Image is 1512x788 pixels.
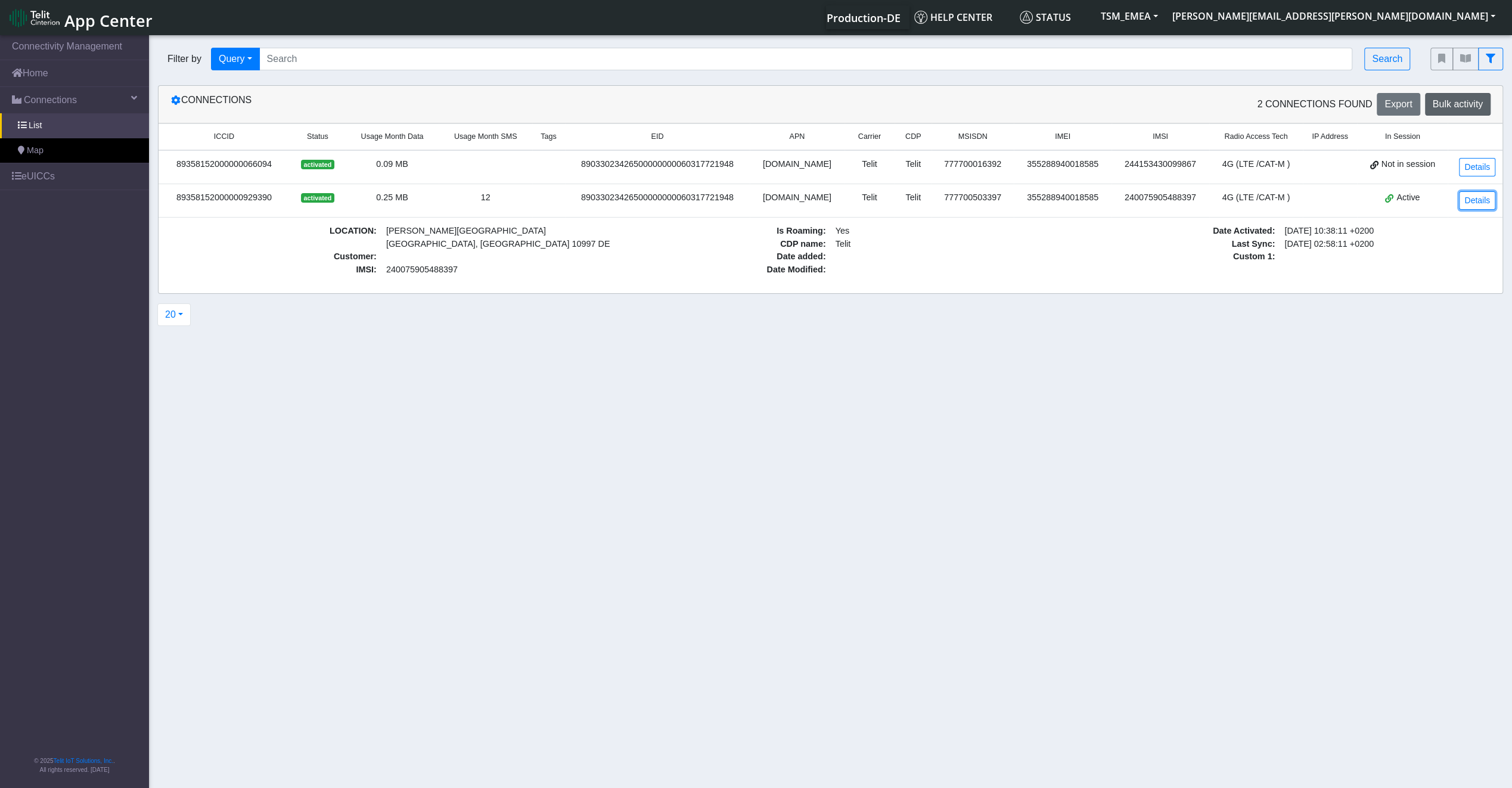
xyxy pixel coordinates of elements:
a: Help center [909,5,1015,29]
span: Date added : [615,250,831,263]
span: Export [1384,99,1412,109]
span: IMEI [1055,131,1070,142]
button: Search [1364,48,1410,70]
span: [DATE] 02:58:11 +0200 [1280,238,1495,251]
span: APN [789,131,805,142]
button: 20 [157,303,191,326]
span: ICCID [214,131,234,142]
span: Carrier [858,131,881,142]
div: [DOMAIN_NAME] [757,191,837,204]
div: Telit [852,191,888,204]
span: LOCATION : [166,225,381,250]
span: MSISDN [958,131,988,142]
a: App Center [10,5,151,30]
span: IMSI [1153,131,1168,142]
span: 0.25 MB [376,193,408,202]
span: Tags [541,131,557,142]
span: EID [651,131,663,142]
span: Status [307,131,328,142]
span: Custom 1 : [1064,250,1280,263]
div: 355288940018585 [1021,158,1104,171]
div: 355288940018585 [1021,191,1104,204]
div: Telit [852,158,888,171]
span: Telit [905,159,921,169]
span: Filter by [158,52,211,66]
div: 777700016392 [939,158,1007,171]
button: TSM_EMEA [1094,5,1165,27]
div: 777700503397 [939,191,1007,204]
span: 240075905488397 [381,263,597,277]
button: Query [211,48,260,70]
span: [DATE] 10:38:11 +0200 [1280,225,1495,238]
span: Connections [24,93,77,107]
input: Search... [259,48,1353,70]
span: List [29,119,42,132]
span: Date Activated : [1064,225,1280,238]
span: Usage Month Data [361,131,424,142]
span: Not in session [1381,158,1435,171]
span: [GEOGRAPHIC_DATA], [GEOGRAPHIC_DATA] 10997 DE [386,238,592,251]
span: App Center [64,10,153,32]
span: 2 Connections found [1257,97,1372,111]
span: Telit [905,193,921,202]
span: Last Sync : [1064,238,1280,251]
span: 0.09 MB [376,159,408,169]
span: Usage Month SMS [454,131,517,142]
a: Your current platform instance [826,5,900,29]
div: [DOMAIN_NAME] [757,158,837,171]
span: Is Roaming : [615,225,831,238]
span: CDP [905,131,921,142]
div: 89033023426500000000060317721948 [572,158,743,171]
a: Details [1459,158,1495,176]
span: IMSI : [166,263,381,277]
span: Customer : [166,250,381,263]
a: Status [1015,5,1094,29]
img: logo-telit-cinterion-gw-new.png [10,8,60,27]
span: Radio Access Tech [1224,131,1287,142]
span: activated [301,193,334,203]
button: Export [1377,93,1420,116]
span: Active [1396,191,1420,204]
div: fitlers menu [1430,48,1503,70]
span: Map [27,144,44,157]
img: knowledge.svg [914,11,927,24]
span: Help center [914,11,992,24]
span: 240075905488397 [1125,193,1196,202]
a: Details [1459,191,1495,210]
span: Yes [836,226,849,235]
div: 89033023426500000000060317721948 [572,191,743,204]
span: Date Modified : [615,263,831,277]
span: 244153430099867 [1125,159,1196,169]
button: [PERSON_NAME][EMAIL_ADDRESS][PERSON_NAME][DOMAIN_NAME] [1165,5,1502,27]
img: status.svg [1020,11,1033,24]
span: [PERSON_NAME][GEOGRAPHIC_DATA] [386,225,592,238]
span: 4G (LTE /CAT-M ) [1222,159,1290,169]
span: 4G (LTE /CAT-M ) [1222,193,1290,202]
span: Status [1020,11,1071,24]
div: 12 [446,191,525,204]
span: In Session [1385,131,1420,142]
div: Connections [162,93,831,116]
a: Telit IoT Solutions, Inc. [54,758,113,764]
span: Telit [831,238,1047,251]
span: activated [301,160,334,169]
span: Bulk activity [1433,99,1483,109]
span: IP Address [1312,131,1348,142]
button: Bulk activity [1425,93,1491,116]
span: CDP name : [615,238,831,251]
span: Production-DE [827,11,901,25]
div: 89358152000000066094 [166,158,282,171]
div: 89358152000000929390 [166,191,282,204]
